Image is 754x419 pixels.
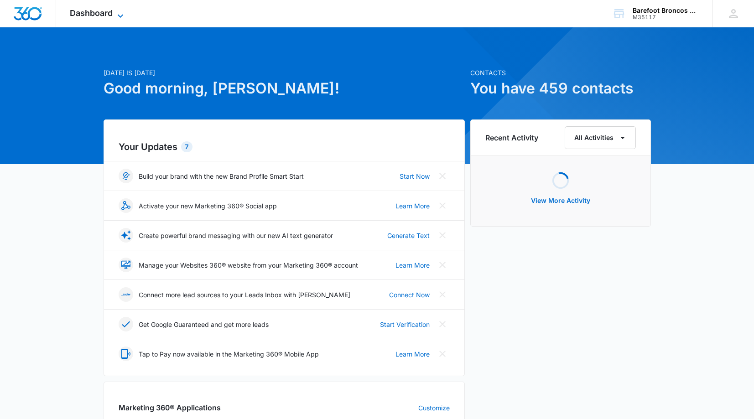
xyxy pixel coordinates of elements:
button: View More Activity [522,190,599,212]
a: Learn More [395,201,430,211]
p: Connect more lead sources to your Leads Inbox with [PERSON_NAME] [139,290,350,300]
p: Manage your Websites 360® website from your Marketing 360® account [139,260,358,270]
div: account id [633,14,699,21]
a: Learn More [395,260,430,270]
button: Close [435,347,450,361]
p: Activate your new Marketing 360® Social app [139,201,277,211]
div: 7 [181,141,192,152]
span: Dashboard [70,8,113,18]
button: Close [435,198,450,213]
a: Start Verification [380,320,430,329]
h1: Good morning, [PERSON_NAME]! [104,78,465,99]
a: Start Now [400,171,430,181]
p: [DATE] is [DATE] [104,68,465,78]
button: Close [435,287,450,302]
button: All Activities [565,126,636,149]
h1: You have 459 contacts [470,78,651,99]
button: Close [435,317,450,331]
p: Get Google Guaranteed and get more leads [139,320,269,329]
h6: Recent Activity [485,132,538,143]
button: Close [435,258,450,272]
p: Create powerful brand messaging with our new AI text generator [139,231,333,240]
button: Close [435,228,450,243]
p: Tap to Pay now available in the Marketing 360® Mobile App [139,349,319,359]
div: account name [633,7,699,14]
a: Learn More [395,349,430,359]
a: Connect Now [389,290,430,300]
p: Build your brand with the new Brand Profile Smart Start [139,171,304,181]
h2: Marketing 360® Applications [119,402,221,413]
a: Generate Text [387,231,430,240]
h2: Your Updates [119,140,450,154]
a: Customize [418,403,450,413]
p: Contacts [470,68,651,78]
button: Close [435,169,450,183]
